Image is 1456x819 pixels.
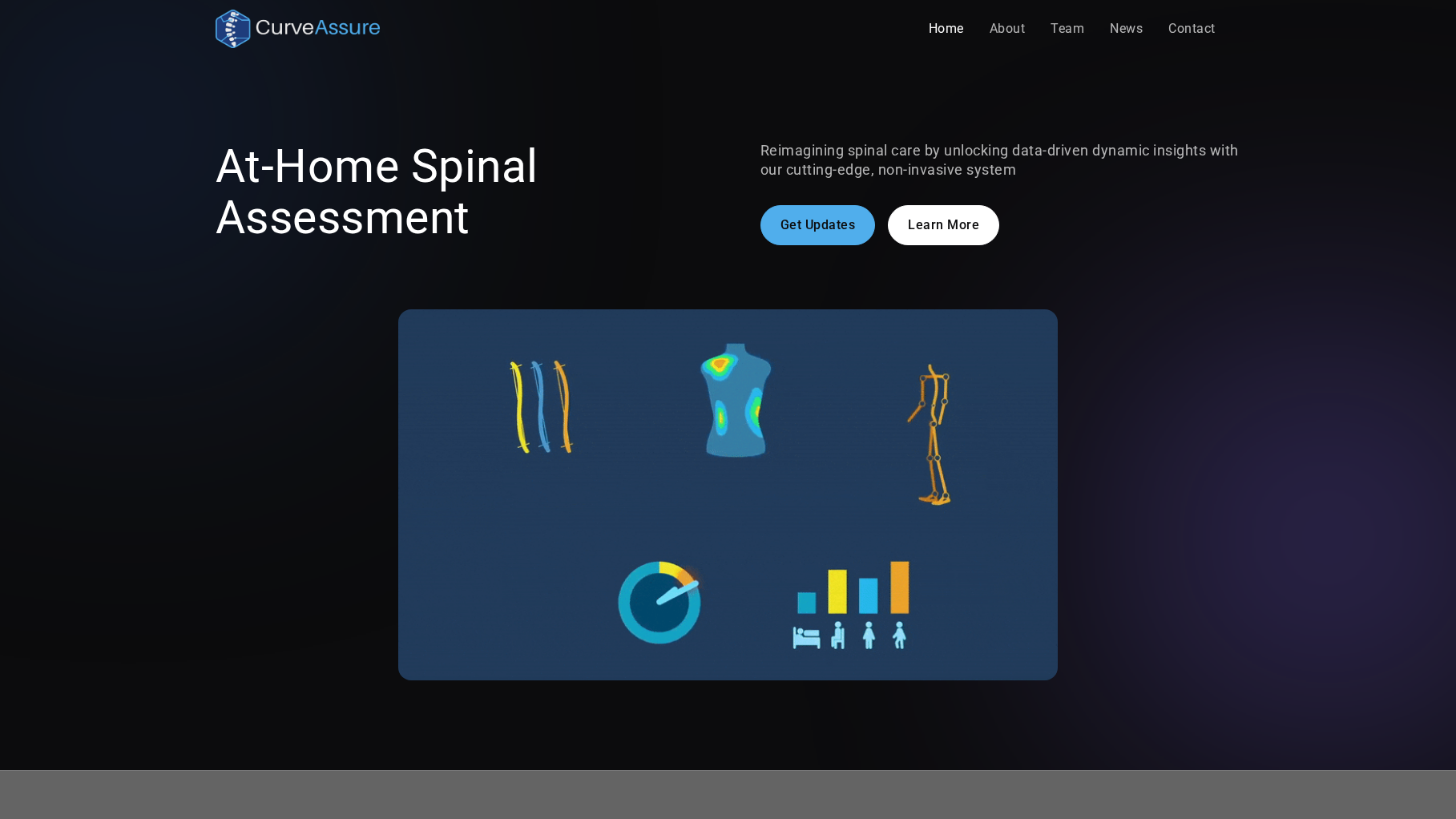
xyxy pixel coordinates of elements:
[1156,13,1228,45] a: Contact
[977,13,1039,45] a: About
[216,10,381,48] a: home
[1097,13,1156,45] a: News
[1038,13,1097,45] a: Team
[398,309,1058,680] img: A gif showing the CurveAssure system at work. A patient is wearing the non-invasive sensors and t...
[888,205,999,245] a: Learn More
[760,205,876,245] a: Get Updates
[916,13,977,45] a: Home
[760,141,1241,180] p: Reimagining spinal care by unlocking data-driven dynamic insights with our cutting-edge, non-inva...
[216,141,696,244] h1: At-Home Spinal Assessment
